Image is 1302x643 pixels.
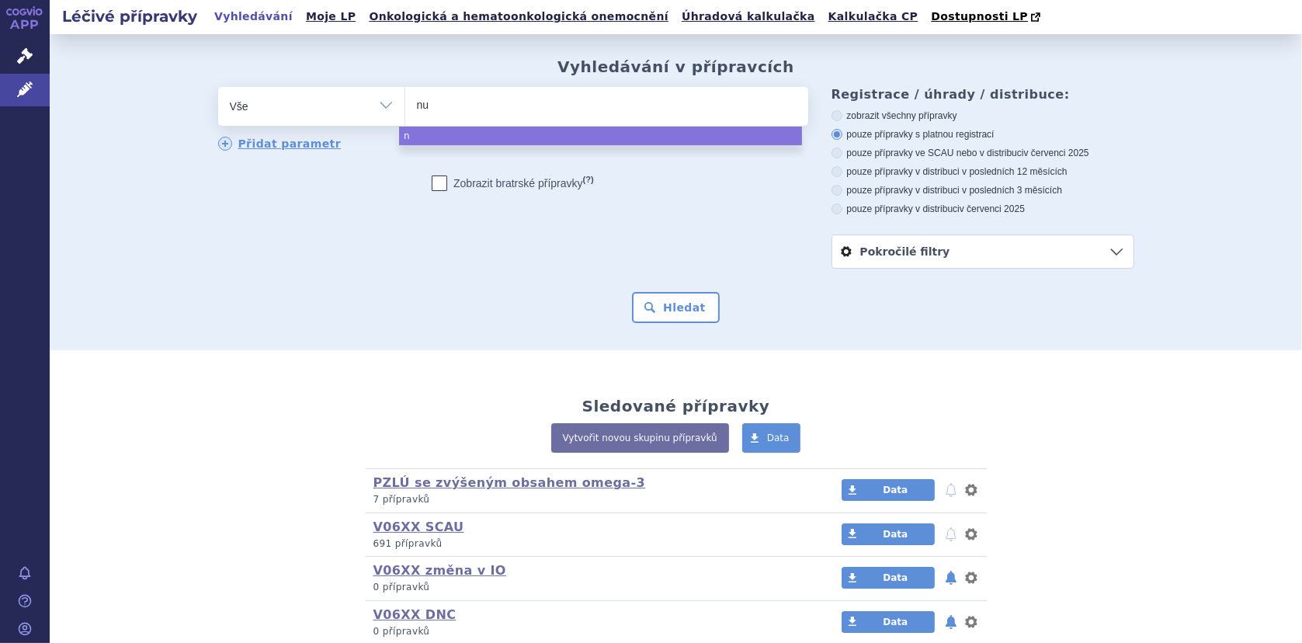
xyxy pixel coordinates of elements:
[677,6,820,27] a: Úhradová kalkulačka
[931,10,1028,23] span: Dostupnosti LP
[832,128,1134,141] label: pouze přípravky s platnou registrací
[960,203,1025,214] span: v červenci 2025
[883,572,908,583] span: Data
[943,481,959,499] button: notifikace
[832,147,1134,159] label: pouze přípravky ve SCAU nebo v distribuci
[842,523,935,545] a: Data
[373,475,646,490] a: PZLÚ se zvýšeným obsahem omega-3
[582,397,770,415] h2: Sledované přípravky
[832,109,1134,122] label: zobrazit všechny přípravky
[551,423,729,453] a: Vytvořit novou skupinu přípravků
[373,520,464,534] a: V06XX SCAU
[364,6,673,27] a: Onkologická a hematoonkologická onemocnění
[373,538,443,549] span: 691 přípravků
[943,568,959,587] button: notifikace
[883,617,908,627] span: Data
[943,613,959,631] button: notifikace
[373,563,506,578] a: V06XX změna v IO
[883,485,908,495] span: Data
[842,567,935,589] a: Data
[963,613,979,631] button: nastavení
[926,6,1048,28] a: Dostupnosti LP
[842,611,935,633] a: Data
[210,6,297,27] a: Vyhledávání
[742,423,801,453] a: Data
[50,5,210,27] h2: Léčivé přípravky
[632,292,720,323] button: Hledat
[373,582,430,593] span: 0 přípravků
[943,525,959,544] button: notifikace
[832,203,1134,215] label: pouze přípravky v distribuci
[373,607,457,622] a: V06XX DNC
[824,6,923,27] a: Kalkulačka CP
[832,165,1134,178] label: pouze přípravky v distribuci v posledních 12 měsících
[963,525,979,544] button: nastavení
[883,529,908,540] span: Data
[767,433,790,443] span: Data
[373,626,430,637] span: 0 přípravků
[963,481,979,499] button: nastavení
[963,568,979,587] button: nastavení
[373,494,430,505] span: 7 přípravků
[432,176,594,191] label: Zobrazit bratrské přípravky
[218,137,342,151] a: Přidat parametr
[301,6,360,27] a: Moje LP
[832,184,1134,196] label: pouze přípravky v distribuci v posledních 3 měsících
[399,127,802,145] li: n
[1024,148,1089,158] span: v červenci 2025
[583,175,594,185] abbr: (?)
[832,87,1134,102] h3: Registrace / úhrady / distribuce:
[832,235,1134,268] a: Pokročilé filtry
[842,479,935,501] a: Data
[557,57,794,76] h2: Vyhledávání v přípravcích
